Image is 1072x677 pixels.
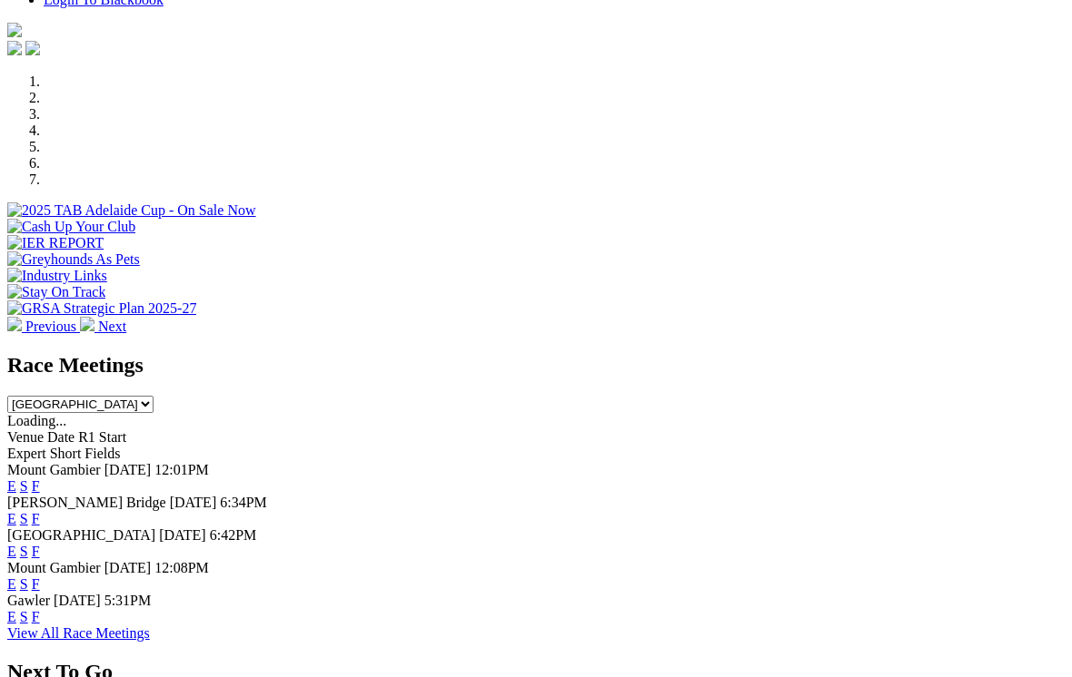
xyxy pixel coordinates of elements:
span: [GEOGRAPHIC_DATA] [7,527,155,543]
span: R1 Start [78,429,126,445]
a: F [32,576,40,592]
img: 2025 TAB Adelaide Cup - On Sale Now [7,202,256,219]
span: [DATE] [54,593,101,608]
span: Fields [84,446,120,461]
span: Date [47,429,74,445]
a: S [20,576,28,592]
span: Mount Gambier [7,462,101,477]
span: 5:31PM [104,593,152,608]
img: twitter.svg [25,41,40,55]
img: facebook.svg [7,41,22,55]
img: IER REPORT [7,235,104,251]
span: [DATE] [104,560,152,575]
a: S [20,544,28,559]
a: E [7,544,16,559]
img: chevron-left-pager-white.svg [7,317,22,331]
span: [DATE] [170,495,217,510]
a: F [32,478,40,494]
span: Short [50,446,82,461]
a: F [32,511,40,526]
img: GRSA Strategic Plan 2025-27 [7,300,196,317]
span: [DATE] [159,527,206,543]
span: [DATE] [104,462,152,477]
img: Cash Up Your Club [7,219,135,235]
a: F [32,544,40,559]
a: S [20,609,28,624]
img: chevron-right-pager-white.svg [80,317,94,331]
a: S [20,511,28,526]
a: E [7,478,16,494]
span: [PERSON_NAME] Bridge [7,495,166,510]
a: F [32,609,40,624]
span: Expert [7,446,46,461]
span: 6:34PM [220,495,267,510]
span: Venue [7,429,44,445]
img: Stay On Track [7,284,105,300]
a: E [7,576,16,592]
img: Greyhounds As Pets [7,251,140,268]
a: E [7,511,16,526]
a: S [20,478,28,494]
span: Loading... [7,413,66,428]
span: Mount Gambier [7,560,101,575]
a: Previous [7,319,80,334]
img: logo-grsa-white.png [7,23,22,37]
span: 12:01PM [154,462,209,477]
img: Industry Links [7,268,107,284]
a: E [7,609,16,624]
a: Next [80,319,126,334]
a: View All Race Meetings [7,625,150,641]
span: Gawler [7,593,50,608]
span: 6:42PM [210,527,257,543]
span: Next [98,319,126,334]
span: 12:08PM [154,560,209,575]
h2: Race Meetings [7,353,1065,378]
span: Previous [25,319,76,334]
